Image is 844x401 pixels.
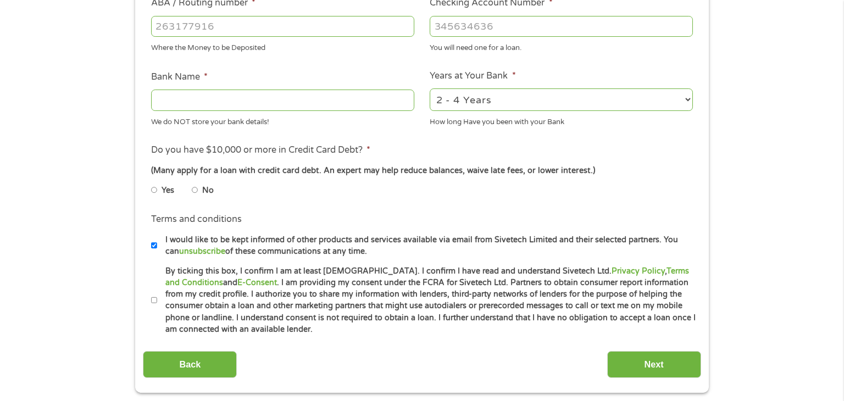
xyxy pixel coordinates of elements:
[202,185,214,197] label: No
[162,185,174,197] label: Yes
[237,278,277,287] a: E-Consent
[151,144,370,156] label: Do you have $10,000 or more in Credit Card Debt?
[151,16,414,37] input: 263177916
[612,266,665,276] a: Privacy Policy
[151,113,414,127] div: We do NOT store your bank details!
[607,351,701,378] input: Next
[151,71,208,83] label: Bank Name
[430,39,693,54] div: You will need one for a loan.
[143,351,237,378] input: Back
[430,113,693,127] div: How long Have you been with your Bank
[430,70,515,82] label: Years at Your Bank
[157,234,696,258] label: I would like to be kept informed of other products and services available via email from Sivetech...
[151,165,693,177] div: (Many apply for a loan with credit card debt. An expert may help reduce balances, waive late fees...
[151,39,414,54] div: Where the Money to be Deposited
[165,266,689,287] a: Terms and Conditions
[430,16,693,37] input: 345634636
[157,265,696,336] label: By ticking this box, I confirm I am at least [DEMOGRAPHIC_DATA]. I confirm I have read and unders...
[179,247,225,256] a: unsubscribe
[151,214,242,225] label: Terms and conditions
